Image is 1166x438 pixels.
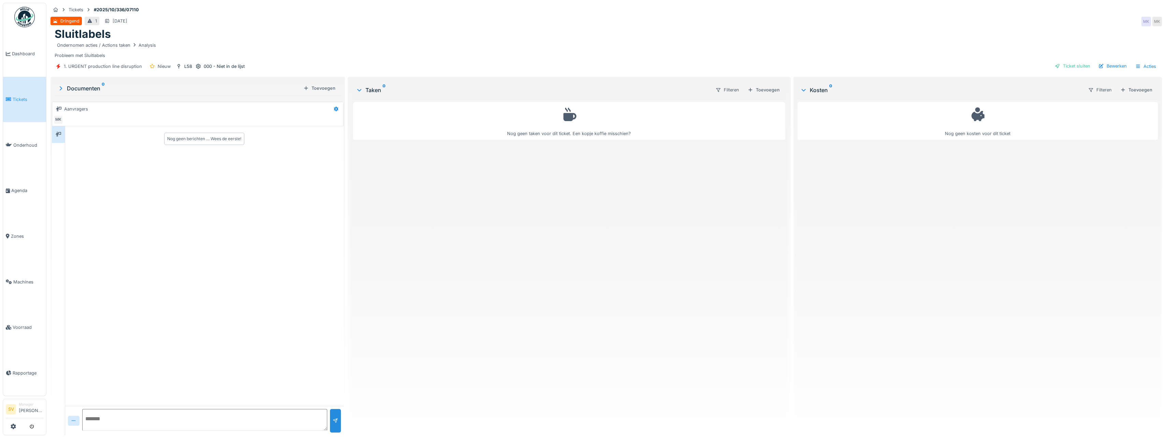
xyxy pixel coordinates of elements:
[712,85,742,95] div: Filteren
[64,63,142,70] div: 1. URGENT production line disruption
[3,214,46,259] a: Zones
[54,115,63,125] div: MK
[13,279,43,285] span: Machines
[12,50,43,57] span: Dashboard
[13,324,43,331] span: Voorraad
[356,86,710,94] div: Taken
[3,350,46,396] a: Rapportage
[1141,17,1151,26] div: MK
[358,105,781,137] div: Nog geen taken voor dit ticket. Een kopje koffie misschien?
[301,84,338,93] div: Toevoegen
[800,86,1082,94] div: Kosten
[57,84,301,92] div: Documenten
[383,86,386,94] sup: 0
[802,105,1153,137] div: Nog geen kosten voor dit ticket
[19,402,43,417] li: [PERSON_NAME]
[6,404,16,414] li: SV
[3,168,46,214] a: Agenda
[13,370,43,376] span: Rapportage
[3,305,46,350] a: Voorraad
[13,96,43,103] span: Tickets
[11,187,43,194] span: Agenda
[69,6,83,13] div: Tickets
[19,402,43,407] div: Manager
[55,28,111,41] h1: Sluitlabels
[204,63,245,70] div: 000 - Niet in de lijst
[1052,61,1093,71] div: Ticket sluiten
[745,85,782,94] div: Toevoegen
[64,106,88,112] div: Aanvragers
[1152,17,1162,26] div: MK
[829,86,832,94] sup: 0
[1085,85,1115,95] div: Filteren
[1132,61,1159,71] div: Acties
[55,41,1158,59] div: Probleem met Sluitlabels
[1096,61,1129,71] div: Bewerken
[57,42,156,48] div: Ondernomen acties / Actions taken Analysis
[14,7,35,27] img: Badge_color-CXgf-gQk.svg
[3,259,46,305] a: Machines
[91,6,142,13] strong: #2025/10/336/07110
[60,18,80,24] div: Dringend
[1118,85,1155,94] div: Toevoegen
[113,18,127,24] div: [DATE]
[167,136,241,142] div: Nog geen berichten … Wees de eerste!
[6,402,43,418] a: SV Manager[PERSON_NAME]
[184,63,192,70] div: L58
[3,77,46,122] a: Tickets
[158,63,171,70] div: Nieuw
[3,31,46,77] a: Dashboard
[102,84,105,92] sup: 0
[13,142,43,148] span: Onderhoud
[3,122,46,168] a: Onderhoud
[95,18,97,24] div: 1
[11,233,43,239] span: Zones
